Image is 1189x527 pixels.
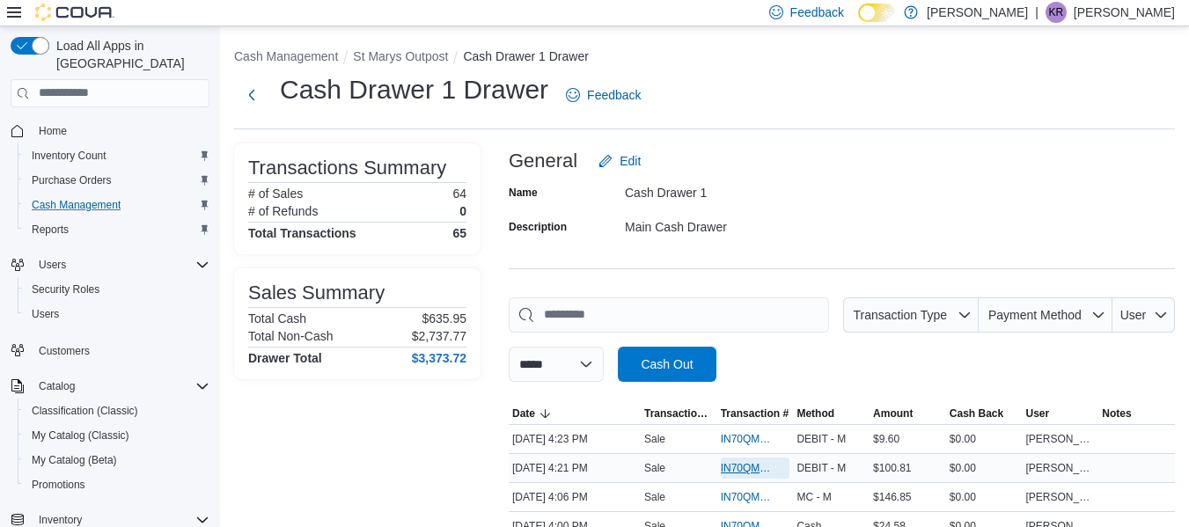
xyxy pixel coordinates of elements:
[641,355,693,373] span: Cash Out
[717,403,794,424] button: Transaction #
[32,428,129,443] span: My Catalog (Classic)
[1102,406,1131,421] span: Notes
[509,220,567,234] label: Description
[25,450,124,471] a: My Catalog (Beta)
[234,49,338,63] button: Cash Management
[25,400,145,421] a: Classification (Classic)
[4,118,217,143] button: Home
[25,474,92,495] a: Promotions
[1120,308,1147,322] span: User
[353,49,448,63] button: St Marys Outpost
[35,4,114,21] img: Cova
[641,403,717,424] button: Transaction Type
[32,339,209,361] span: Customers
[509,297,829,333] input: This is a search bar. As you type, the results lower in the page will automatically filter.
[858,22,859,23] span: Dark Mode
[248,282,385,304] h3: Sales Summary
[39,344,90,358] span: Customers
[459,204,466,218] p: 0
[721,487,790,508] button: IN70QM-1934195
[25,425,136,446] a: My Catalog (Classic)
[1035,2,1039,23] p: |
[280,72,548,107] h1: Cash Drawer 1 Drawer
[32,340,97,362] a: Customers
[1112,297,1175,333] button: User
[644,406,714,421] span: Transaction Type
[509,186,538,200] label: Name
[509,403,641,424] button: Date
[843,297,979,333] button: Transaction Type
[25,304,209,325] span: Users
[4,253,217,277] button: Users
[509,487,641,508] div: [DATE] 4:06 PM
[32,198,121,212] span: Cash Management
[25,170,209,191] span: Purchase Orders
[509,457,641,479] div: [DATE] 4:21 PM
[946,457,1023,479] div: $0.00
[873,406,913,421] span: Amount
[32,404,138,418] span: Classification (Classic)
[1026,490,1096,504] span: [PERSON_NAME]
[25,194,209,216] span: Cash Management
[873,490,911,504] span: $146.85
[49,37,209,72] span: Load All Apps in [GEOGRAPHIC_DATA]
[1098,403,1175,424] button: Notes
[248,329,334,343] h6: Total Non-Cash
[39,258,66,272] span: Users
[39,379,75,393] span: Catalog
[591,143,648,179] button: Edit
[1074,2,1175,23] p: [PERSON_NAME]
[248,226,356,240] h4: Total Transactions
[796,406,834,421] span: Method
[25,400,209,421] span: Classification (Classic)
[463,49,588,63] button: Cash Drawer 1 Drawer
[721,461,773,475] span: IN70QM-1934214
[870,403,946,424] button: Amount
[796,490,831,504] span: MC - M
[422,311,466,326] p: $635.95
[625,179,861,200] div: Cash Drawer 1
[18,143,217,168] button: Inventory Count
[25,279,209,300] span: Security Roles
[32,223,69,237] span: Reports
[32,307,59,321] span: Users
[1046,2,1067,23] div: Kevin Russell
[32,376,82,397] button: Catalog
[796,461,846,475] span: DEBIT - M
[18,217,217,242] button: Reports
[644,432,665,446] p: Sale
[25,170,119,191] a: Purchase Orders
[25,304,66,325] a: Users
[790,4,844,21] span: Feedback
[721,432,773,446] span: IN70QM-1934217
[853,308,947,322] span: Transaction Type
[32,453,117,467] span: My Catalog (Beta)
[32,478,85,492] span: Promotions
[39,124,67,138] span: Home
[1026,461,1096,475] span: [PERSON_NAME]
[18,277,217,302] button: Security Roles
[248,157,446,179] h3: Transactions Summary
[18,448,217,472] button: My Catalog (Beta)
[796,432,846,446] span: DEBIT - M
[18,472,217,497] button: Promotions
[512,406,535,421] span: Date
[32,149,106,163] span: Inventory Count
[32,121,74,142] a: Home
[25,145,114,166] a: Inventory Count
[25,450,209,471] span: My Catalog (Beta)
[39,513,82,527] span: Inventory
[559,77,648,113] a: Feedback
[721,490,773,504] span: IN70QM-1934195
[32,282,99,296] span: Security Roles
[1026,406,1050,421] span: User
[946,428,1023,450] div: $0.00
[1049,2,1064,23] span: KR
[644,461,665,475] p: Sale
[946,487,1023,508] div: $0.00
[620,152,641,170] span: Edit
[18,193,217,217] button: Cash Management
[4,374,217,399] button: Catalog
[950,406,1003,421] span: Cash Back
[248,187,303,201] h6: # of Sales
